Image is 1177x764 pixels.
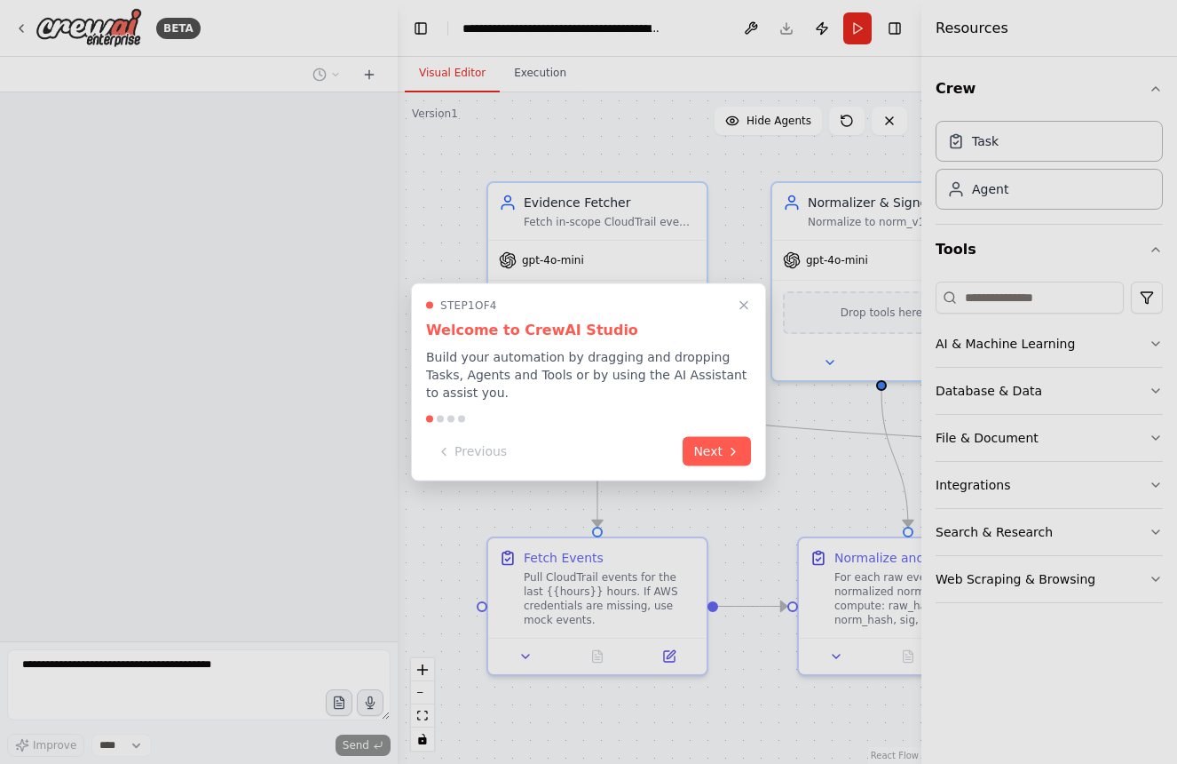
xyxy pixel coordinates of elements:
h3: Welcome to CrewAI Studio [426,320,751,341]
p: Build your automation by dragging and dropping Tasks, Agents and Tools or by using the AI Assista... [426,348,751,402]
button: Previous [426,437,517,466]
button: Close walkthrough [733,295,754,316]
button: Hide left sidebar [408,16,433,41]
span: Step 1 of 4 [440,298,497,313]
button: Next [683,437,751,466]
